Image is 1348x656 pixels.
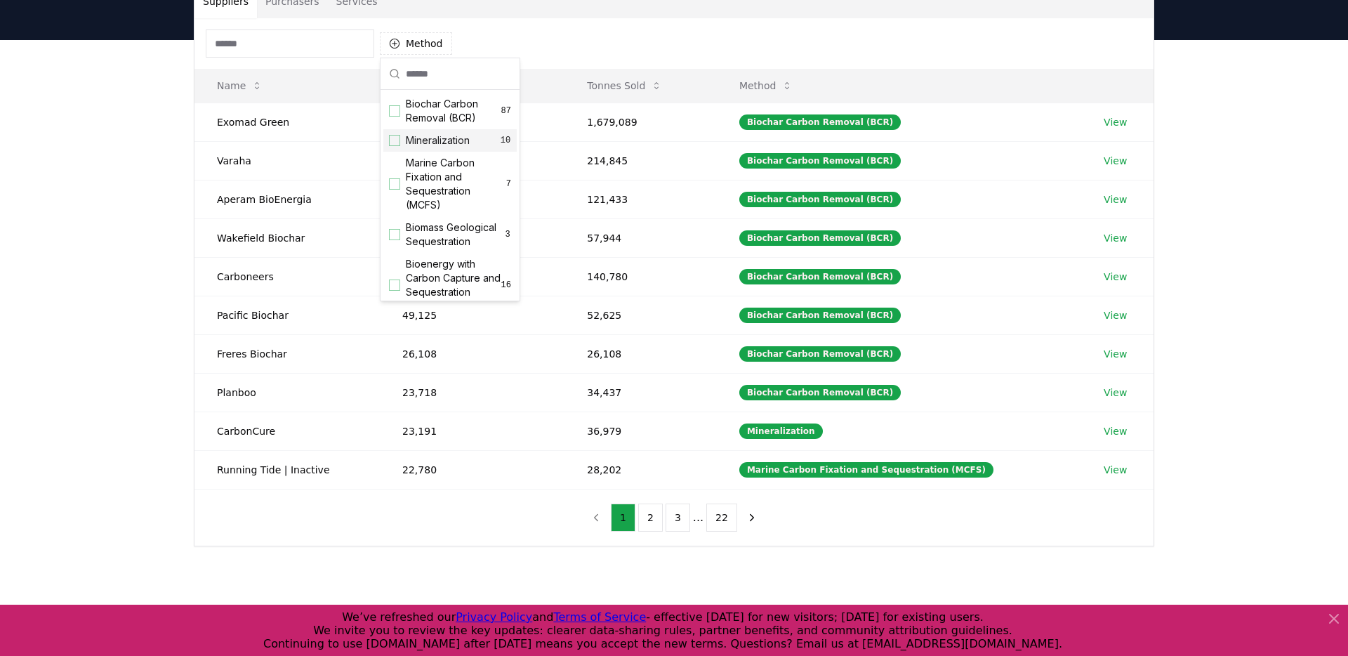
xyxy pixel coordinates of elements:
[739,308,901,323] div: Biochar Carbon Removal (BCR)
[739,424,823,439] div: Mineralization
[740,504,764,532] button: next page
[194,218,380,257] td: Wakefield Biochar
[739,230,901,246] div: Biochar Carbon Removal (BCR)
[1104,424,1127,438] a: View
[564,373,717,412] td: 34,437
[611,504,635,532] button: 1
[1104,386,1127,400] a: View
[1104,308,1127,322] a: View
[501,280,511,291] span: 16
[739,114,901,130] div: Biochar Carbon Removal (BCR)
[564,334,717,373] td: 26,108
[380,32,452,55] button: Method
[693,509,703,526] li: ...
[194,334,380,373] td: Freres Biochar
[564,412,717,450] td: 36,979
[638,504,663,532] button: 2
[380,296,564,334] td: 49,125
[194,103,380,141] td: Exomad Green
[406,156,506,212] span: Marine Carbon Fixation and Sequestration (MCFS)
[739,462,993,478] div: Marine Carbon Fixation and Sequestration (MCFS)
[406,221,504,249] span: Biomass Geological Sequestration
[1104,154,1127,168] a: View
[564,450,717,489] td: 28,202
[564,257,717,296] td: 140,780
[194,257,380,296] td: Carboneers
[728,72,805,100] button: Method
[564,180,717,218] td: 121,433
[406,257,501,313] span: Bioenergy with Carbon Capture and Sequestration (BECCS)
[564,218,717,257] td: 57,944
[194,450,380,489] td: Running Tide | Inactive
[380,450,564,489] td: 22,780
[206,72,274,100] button: Name
[194,180,380,218] td: Aperam BioEnergia
[706,504,737,532] button: 22
[506,178,511,190] span: 7
[1104,463,1127,477] a: View
[504,229,511,240] span: 3
[739,385,901,400] div: Biochar Carbon Removal (BCR)
[666,504,690,532] button: 3
[194,296,380,334] td: Pacific Biochar
[194,412,380,450] td: CarbonCure
[1104,192,1127,206] a: View
[380,373,564,412] td: 23,718
[1104,347,1127,361] a: View
[739,346,901,362] div: Biochar Carbon Removal (BCR)
[194,373,380,412] td: Planboo
[739,153,901,169] div: Biochar Carbon Removal (BCR)
[564,296,717,334] td: 52,625
[406,97,501,125] span: Biochar Carbon Removal (BCR)
[576,72,673,100] button: Tonnes Sold
[1104,231,1127,245] a: View
[739,192,901,207] div: Biochar Carbon Removal (BCR)
[380,412,564,450] td: 23,191
[739,269,901,284] div: Biochar Carbon Removal (BCR)
[1104,115,1127,129] a: View
[380,334,564,373] td: 26,108
[406,133,470,147] span: Mineralization
[564,103,717,141] td: 1,679,089
[501,105,511,117] span: 87
[1104,270,1127,284] a: View
[194,141,380,180] td: Varaha
[500,135,511,146] span: 10
[564,141,717,180] td: 214,845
